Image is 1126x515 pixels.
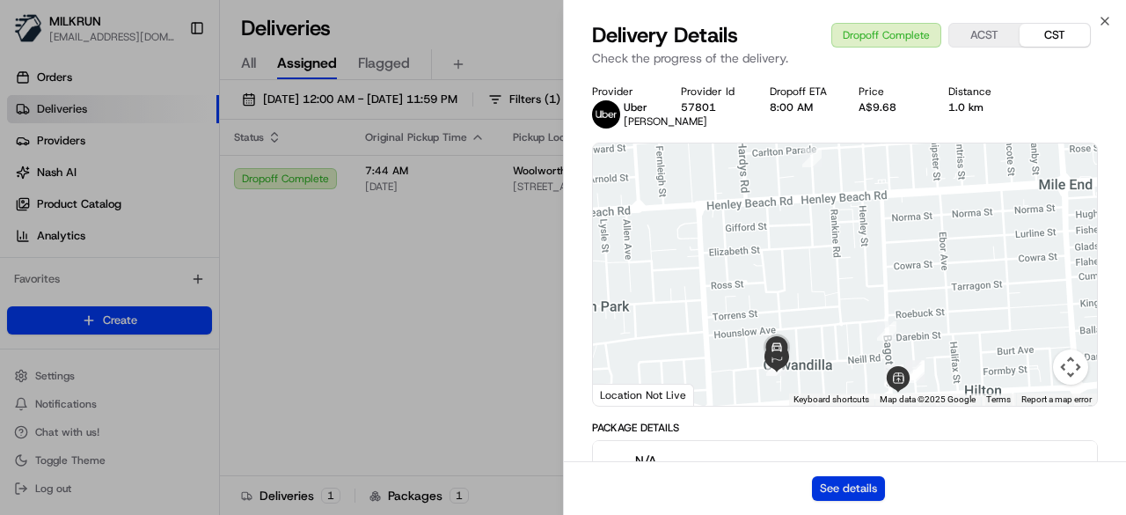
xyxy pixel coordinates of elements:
[884,367,903,386] div: 9
[770,100,830,114] div: 8:00 AM
[593,384,694,406] div: Location Not Live
[592,100,620,129] img: uber-new-logo.jpeg
[948,100,1009,114] div: 1.0 km
[905,361,925,380] div: 7
[597,383,655,406] a: Open this area in Google Maps (opens a new window)
[681,85,742,99] div: Provider Id
[1020,24,1090,47] button: CST
[592,49,1098,67] p: Check the progress of the delivery.
[624,100,647,114] span: Uber
[770,85,830,99] div: Dropoff ETA
[948,85,1009,99] div: Distance
[592,85,653,99] div: Provider
[905,364,925,383] div: 8
[597,383,655,406] img: Google
[592,21,738,49] span: Delivery Details
[592,421,1098,435] div: Package Details
[986,394,1011,404] a: Terms (opens in new tab)
[905,360,925,379] div: 5
[884,364,903,384] div: 3
[880,394,976,404] span: Map data ©2025 Google
[624,114,707,129] span: [PERSON_NAME]
[681,100,716,114] button: 57801
[812,476,885,501] button: See details
[949,24,1020,47] button: ACST
[1053,349,1088,385] button: Map camera controls
[1021,394,1092,404] a: Report a map error
[884,365,903,385] div: 4
[635,452,693,469] span: N/A
[793,394,869,406] button: Keyboard shortcuts
[802,148,822,167] div: 1
[593,441,1097,497] button: N/A
[859,100,919,114] div: A$9.68
[877,321,896,341] div: 2
[859,85,919,99] div: Price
